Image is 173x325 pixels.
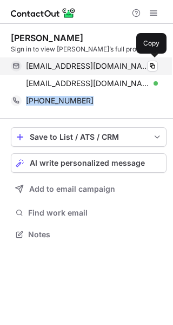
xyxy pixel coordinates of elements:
[30,133,148,141] div: Save to List / ATS / CRM
[11,32,83,43] div: [PERSON_NAME]
[28,230,162,239] span: Notes
[30,159,145,167] span: AI write personalized message
[11,44,167,54] div: Sign in to view [PERSON_NAME]’s full profile
[11,179,167,199] button: Add to email campaign
[26,61,150,71] span: [EMAIL_ADDRESS][DOMAIN_NAME]
[11,153,167,173] button: AI write personalized message
[11,205,167,220] button: Find work email
[26,96,94,106] span: [PHONE_NUMBER]
[28,208,162,218] span: Find work email
[11,127,167,147] button: save-profile-one-click
[26,79,150,88] span: [EMAIL_ADDRESS][DOMAIN_NAME]
[11,6,76,19] img: ContactOut v5.3.10
[29,185,115,193] span: Add to email campaign
[11,227,167,242] button: Notes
